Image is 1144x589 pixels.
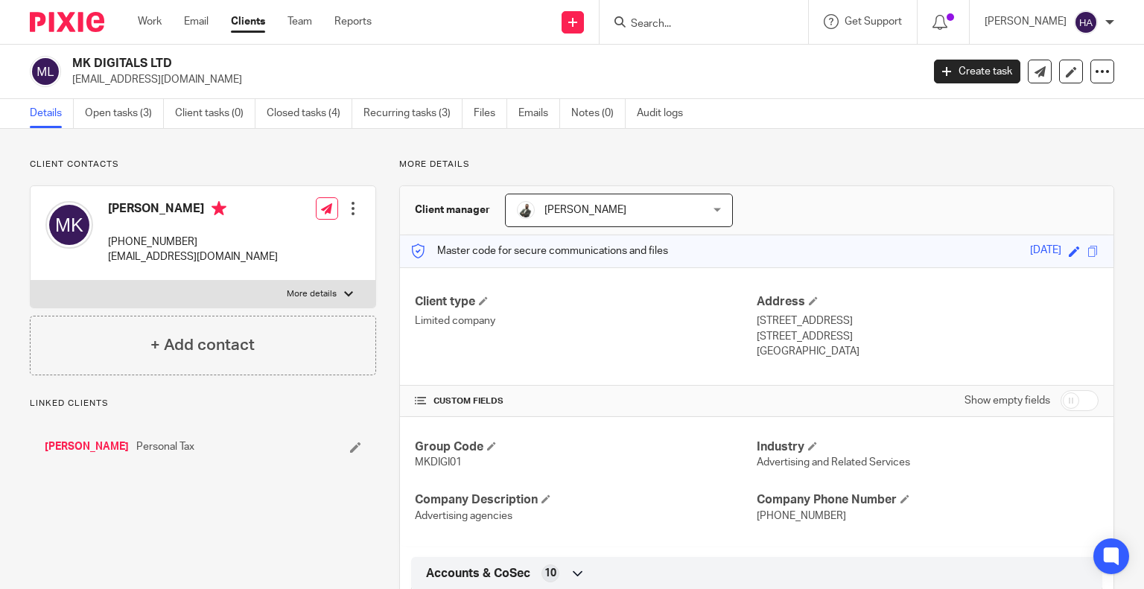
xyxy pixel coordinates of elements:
[175,99,255,128] a: Client tasks (0)
[150,334,255,357] h4: + Add contact
[845,16,902,27] span: Get Support
[30,99,74,128] a: Details
[138,14,162,29] a: Work
[231,14,265,29] a: Clients
[1074,10,1098,34] img: svg%3E
[415,439,757,455] h4: Group Code
[415,313,757,328] p: Limited company
[426,566,530,582] span: Accounts & CoSec
[415,457,462,468] span: MKDIGI01
[108,201,278,220] h4: [PERSON_NAME]
[757,344,1099,359] p: [GEOGRAPHIC_DATA]
[544,566,556,581] span: 10
[267,99,352,128] a: Closed tasks (4)
[1030,243,1061,260] div: [DATE]
[30,398,376,410] p: Linked clients
[544,205,626,215] span: [PERSON_NAME]
[72,72,912,87] p: [EMAIL_ADDRESS][DOMAIN_NAME]
[411,243,668,258] p: Master code for secure communications and files
[518,99,560,128] a: Emails
[757,511,846,521] span: [PHONE_NUMBER]
[415,492,757,508] h4: Company Description
[757,457,910,468] span: Advertising and Related Services
[415,203,490,217] h3: Client manager
[985,14,1067,29] p: [PERSON_NAME]
[571,99,626,128] a: Notes (0)
[85,99,164,128] a: Open tasks (3)
[757,313,1099,328] p: [STREET_ADDRESS]
[965,393,1050,408] label: Show empty fields
[45,201,93,249] img: svg%3E
[399,159,1114,171] p: More details
[629,18,763,31] input: Search
[415,294,757,310] h4: Client type
[934,60,1020,83] a: Create task
[757,294,1099,310] h4: Address
[45,439,129,454] a: [PERSON_NAME]
[757,492,1099,508] h4: Company Phone Number
[757,329,1099,344] p: [STREET_ADDRESS]
[72,56,744,71] h2: MK DIGITALS LTD
[415,511,512,521] span: Advertising agencies
[474,99,507,128] a: Files
[30,56,61,87] img: svg%3E
[334,14,372,29] a: Reports
[30,12,104,32] img: Pixie
[637,99,694,128] a: Audit logs
[136,439,194,454] span: Personal Tax
[108,235,278,249] p: [PHONE_NUMBER]
[517,201,535,219] img: AWPHOTO_EXPERTEYE_060.JPG
[108,249,278,264] p: [EMAIL_ADDRESS][DOMAIN_NAME]
[287,14,312,29] a: Team
[287,288,337,300] p: More details
[184,14,209,29] a: Email
[212,201,226,216] i: Primary
[363,99,463,128] a: Recurring tasks (3)
[757,439,1099,455] h4: Industry
[30,159,376,171] p: Client contacts
[415,395,757,407] h4: CUSTOM FIELDS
